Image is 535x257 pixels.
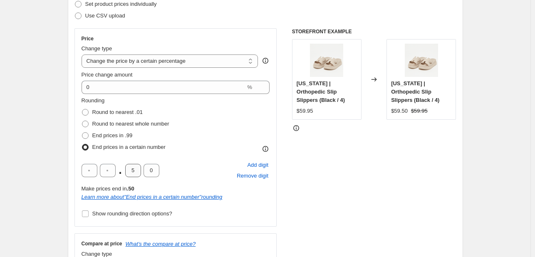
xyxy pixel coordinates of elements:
span: Round to nearest .01 [92,109,143,115]
span: Set product prices individually [85,1,157,7]
b: .50 [127,185,134,192]
div: help [261,57,270,65]
span: Change type [82,251,112,257]
span: Price change amount [82,72,133,78]
a: Learn more about"End prices in a certain number"rounding [82,194,223,200]
div: $59.50 [391,107,408,115]
input: ﹡ [100,164,116,177]
h6: STOREFRONT EXAMPLE [292,28,456,35]
span: Show rounding direction options? [92,210,172,217]
span: Use CSV upload [85,12,125,19]
span: End prices in a certain number [92,144,166,150]
button: What's the compare at price? [126,241,196,247]
h3: Compare at price [82,240,122,247]
i: Learn more about " End prices in a certain number " rounding [82,194,223,200]
span: % [247,84,252,90]
span: [US_STATE] | Orthopedic Slip Slippers (Black / 4) [297,80,345,103]
h3: Price [82,35,94,42]
strike: $59.95 [411,107,428,115]
span: Remove digit [237,172,268,180]
span: . [118,164,123,177]
input: -15 [82,81,246,94]
span: Add digit [247,161,268,169]
span: Change type [82,45,112,52]
div: $59.95 [297,107,313,115]
span: Make prices end in [82,185,134,192]
span: End prices in .99 [92,132,133,138]
input: ﹡ [125,164,141,177]
img: Georgia-Orthopedic-Slip-Slippers-1_80x.png [310,44,343,77]
span: Rounding [82,97,105,104]
span: [US_STATE] | Orthopedic Slip Slippers (Black / 4) [391,80,439,103]
button: Add placeholder [246,160,270,171]
input: ﹡ [82,164,97,177]
input: ﹡ [144,164,159,177]
span: Round to nearest whole number [92,121,169,127]
button: Remove placeholder [235,171,270,181]
img: Georgia-Orthopedic-Slip-Slippers-1_80x.png [405,44,438,77]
